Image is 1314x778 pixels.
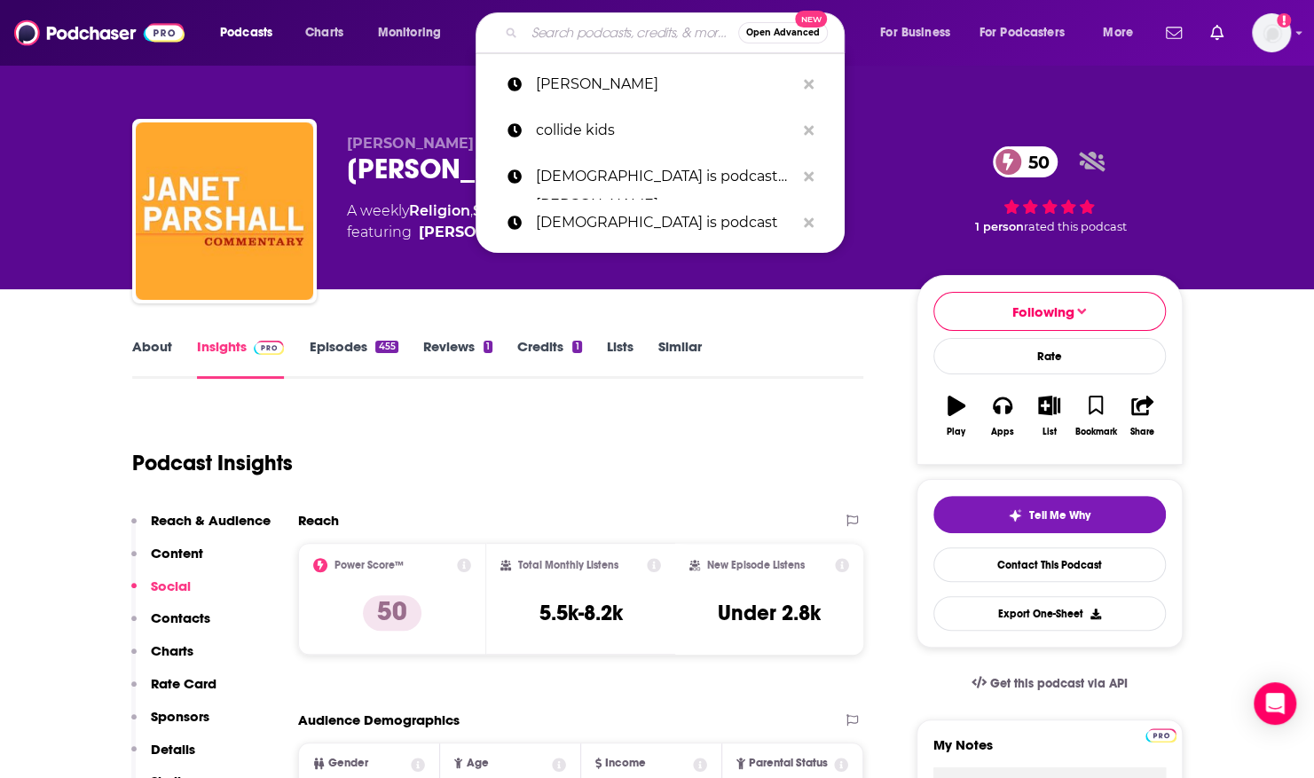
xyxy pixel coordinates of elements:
a: Religion [409,202,470,219]
div: 455 [375,341,397,353]
h2: Audience Demographics [298,711,460,728]
button: open menu [868,19,972,47]
div: Bookmark [1074,427,1116,437]
label: My Notes [933,736,1166,767]
img: Podchaser - Follow, Share and Rate Podcasts [14,16,185,50]
div: Play [947,427,965,437]
p: Sponsors [151,708,209,725]
button: Rate Card [131,675,216,708]
button: open menu [208,19,295,47]
span: More [1103,20,1133,45]
span: rated this podcast [1024,220,1127,233]
span: Gender [328,758,368,769]
h2: New Episode Listens [707,559,805,571]
span: For Business [880,20,950,45]
button: open menu [968,19,1090,47]
div: Rate [933,338,1166,374]
h2: Power Score™ [334,559,404,571]
a: InsightsPodchaser Pro [197,338,285,379]
span: Charts [305,20,343,45]
div: Open Intercom Messenger [1254,682,1296,725]
a: collide kids [476,107,845,153]
a: Episodes455 [309,338,397,379]
div: Apps [991,427,1014,437]
button: Charts [131,642,193,675]
button: Sponsors [131,708,209,741]
h3: Under 2.8k [718,600,821,626]
span: Following [1012,303,1074,320]
div: List [1043,427,1057,437]
button: Content [131,545,203,578]
a: About [132,338,172,379]
button: Apps [980,384,1026,448]
img: tell me why sparkle [1008,508,1022,523]
button: Open AdvancedNew [738,22,828,43]
a: Lists [607,338,633,379]
a: Credits1 [517,338,581,379]
svg: Add a profile image [1277,13,1291,28]
a: Charts [294,19,354,47]
a: Reviews1 [423,338,492,379]
a: Pro website [1145,726,1176,743]
p: jesus is podcast andrew [536,153,795,200]
a: Similar [658,338,702,379]
h2: Total Monthly Listens [518,559,618,571]
div: Share [1130,427,1154,437]
p: 50 [363,595,421,631]
div: 1 [484,341,492,353]
a: [DEMOGRAPHIC_DATA] is podcast [PERSON_NAME] [476,153,845,200]
span: Podcasts [220,20,272,45]
button: Contacts [131,609,210,642]
button: Show profile menu [1252,13,1291,52]
a: 50 [993,146,1058,177]
span: For Podcasters [980,20,1065,45]
span: [PERSON_NAME] Radio [347,135,521,152]
span: 50 [1011,146,1058,177]
span: featuring [347,222,812,243]
img: User Profile [1252,13,1291,52]
span: Parental Status [749,758,828,769]
p: Content [151,545,203,562]
a: Janet Parshall [419,222,546,243]
p: Reach & Audience [151,512,271,529]
button: Reach & Audience [131,512,271,545]
a: [PERSON_NAME] [476,61,845,107]
div: Search podcasts, credits, & more... [492,12,862,53]
p: jesus is podcast [536,200,795,246]
button: Details [131,741,195,774]
span: New [795,11,827,28]
button: List [1026,384,1072,448]
p: Details [151,741,195,758]
a: Show notifications dropdown [1159,18,1189,48]
a: [DEMOGRAPHIC_DATA] is podcast [476,200,845,246]
button: Export One-Sheet [933,596,1166,631]
a: Show notifications dropdown [1203,18,1231,48]
span: Income [605,758,646,769]
p: janet parshall [536,61,795,107]
span: Logged in as ShellB [1252,13,1291,52]
h3: 5.5k-8.2k [539,600,622,626]
button: tell me why sparkleTell Me Why [933,496,1166,533]
a: Get this podcast via API [957,662,1142,705]
button: open menu [1090,19,1155,47]
span: Monitoring [378,20,441,45]
h2: Reach [298,512,339,529]
span: 1 person [975,220,1024,233]
img: Podchaser Pro [254,341,285,355]
a: Contact This Podcast [933,547,1166,582]
div: 1 [572,341,581,353]
input: Search podcasts, credits, & more... [524,19,738,47]
button: open menu [366,19,464,47]
img: Janet Parshall Commentary [136,122,313,300]
button: Following [933,292,1166,331]
button: Bookmark [1073,384,1119,448]
span: Age [466,758,488,769]
button: Play [933,384,980,448]
button: Share [1119,384,1165,448]
div: A weekly podcast [347,200,812,243]
p: Contacts [151,609,210,626]
span: Tell Me Why [1029,508,1090,523]
p: Social [151,578,191,594]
